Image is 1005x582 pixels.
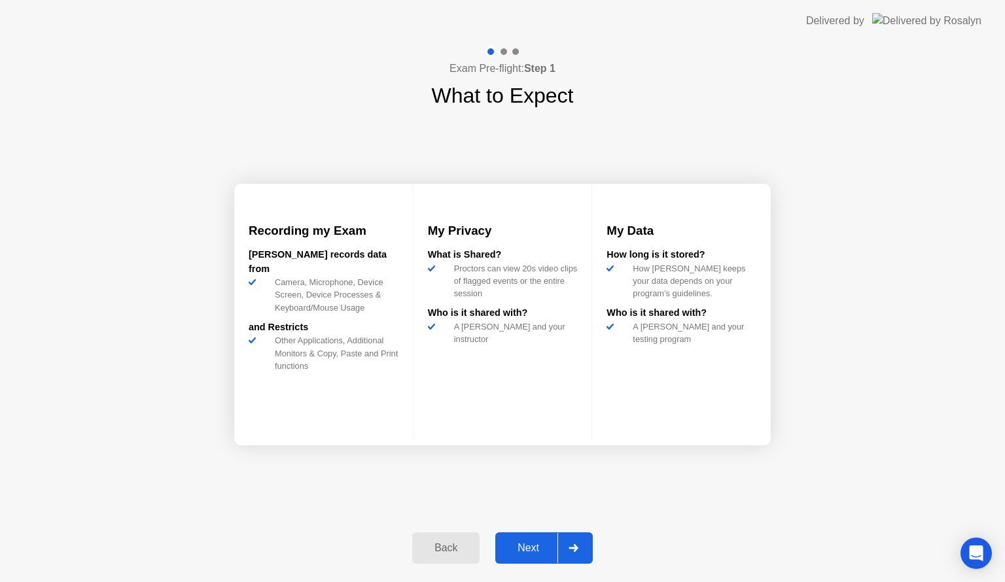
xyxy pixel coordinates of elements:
h4: Exam Pre-flight: [450,61,555,77]
div: How long is it stored? [607,248,756,262]
div: A [PERSON_NAME] and your instructor [449,320,578,345]
div: What is Shared? [428,248,578,262]
div: How [PERSON_NAME] keeps your data depends on your program’s guidelines. [627,262,756,300]
button: Next [495,532,593,564]
h3: My Data [607,222,756,240]
div: Camera, Microphone, Device Screen, Device Processes & Keyboard/Mouse Usage [270,276,398,314]
div: Back [416,542,476,554]
h3: My Privacy [428,222,578,240]
div: Open Intercom Messenger [961,538,992,569]
div: Other Applications, Additional Monitors & Copy, Paste and Print functions [270,334,398,372]
div: Proctors can view 20s video clips of flagged events or the entire session [449,262,578,300]
div: and Restricts [249,320,398,335]
h1: What to Expect [432,80,574,111]
b: Step 1 [524,63,555,74]
div: Who is it shared with? [607,306,756,320]
div: Next [499,542,557,554]
div: [PERSON_NAME] records data from [249,248,398,276]
div: Delivered by [806,13,864,29]
div: A [PERSON_NAME] and your testing program [627,320,756,345]
button: Back [412,532,480,564]
div: Who is it shared with? [428,306,578,320]
h3: Recording my Exam [249,222,398,240]
img: Delivered by Rosalyn [872,13,981,28]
